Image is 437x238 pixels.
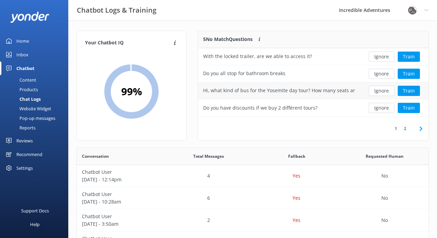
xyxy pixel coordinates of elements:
[16,48,28,61] div: Inbox
[203,36,253,43] p: 5 No Match Questions
[400,125,410,132] a: 2
[198,48,428,116] div: grid
[369,103,394,113] button: Ignore
[398,86,420,96] button: Train
[293,194,300,202] p: Yes
[82,198,160,206] p: [DATE] - 10:28am
[4,113,55,123] div: Pop-up messages
[77,209,428,232] div: row
[16,34,29,48] div: Home
[203,70,285,77] div: Do you all stop for bathroom breaks
[198,48,428,65] div: row
[77,187,428,209] div: row
[4,123,68,132] a: Reports
[85,39,172,47] h4: Your Chatbot IQ
[198,99,428,116] div: row
[193,153,224,159] span: Total Messages
[203,87,355,94] div: Hi, what kind of bus for the Yosemite day tour? How many seats are in the bus?
[207,216,210,224] p: 2
[82,168,160,176] p: Chatbot User
[198,82,428,99] div: row
[369,86,394,96] button: Ignore
[288,153,305,159] span: Fallback
[391,125,400,132] a: 1
[16,61,34,75] div: Chatbot
[21,204,49,218] div: Support Docs
[4,75,36,85] div: Content
[82,176,160,183] p: [DATE] - 12:14pm
[381,216,388,224] p: No
[10,12,50,23] img: yonder-white-logo.png
[30,218,40,231] div: Help
[4,85,68,94] a: Products
[293,216,300,224] p: Yes
[16,161,33,175] div: Settings
[198,65,428,82] div: row
[381,194,388,202] p: No
[4,75,68,85] a: Content
[4,123,36,132] div: Reports
[77,5,156,16] h3: Chatbot Logs & Training
[398,69,420,79] button: Train
[77,165,428,187] div: row
[4,85,38,94] div: Products
[293,172,300,180] p: Yes
[82,213,160,220] p: Chatbot User
[82,153,109,159] span: Conversation
[398,52,420,62] button: Train
[16,134,33,148] div: Reviews
[121,83,142,100] h2: 99 %
[4,104,51,113] div: Website Widget
[203,104,318,112] div: Do you have discounts if we buy 2 différent tours?
[398,103,420,113] button: Train
[381,172,388,180] p: No
[207,172,210,180] p: 4
[366,153,404,159] span: Requested Human
[82,220,160,228] p: [DATE] - 3:50am
[4,104,68,113] a: Website Widget
[407,5,418,15] img: 834-1758036015.png
[369,69,394,79] button: Ignore
[203,53,312,60] div: With the locked trailer, are we able to access it?
[4,94,68,104] a: Chat Logs
[82,191,160,198] p: Chatbot User
[369,52,394,62] button: Ignore
[16,148,42,161] div: Recommend
[4,94,41,104] div: Chat Logs
[207,194,210,202] p: 6
[4,113,68,123] a: Pop-up messages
